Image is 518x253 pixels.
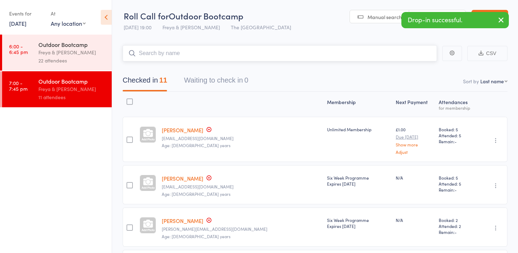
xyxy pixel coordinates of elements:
[368,13,402,20] span: Manual search
[9,19,26,27] a: [DATE]
[162,175,203,182] a: [PERSON_NAME]
[439,138,475,144] span: Remain:
[439,126,475,132] span: Booked: 5
[51,8,86,19] div: At
[9,43,28,55] time: 6:00 - 6:45 pm
[396,134,433,139] small: Due [DATE]
[455,187,457,193] span: -
[439,181,475,187] span: Attended: 5
[162,24,220,31] span: Freya & [PERSON_NAME]
[396,150,433,154] a: Adjust
[436,95,478,114] div: Atten­dances
[439,175,475,181] span: Booked: 5
[51,19,86,27] div: Any location
[162,142,230,148] span: Age: [DEMOGRAPHIC_DATA] years
[439,229,475,235] span: Remain:
[159,76,167,84] div: 11
[162,191,230,197] span: Age: [DEMOGRAPHIC_DATA] years
[38,56,106,65] div: 22 attendees
[162,233,230,239] span: Age: [DEMOGRAPHIC_DATA] years
[471,10,508,24] a: Exit roll call
[124,10,169,22] span: Roll Call for
[439,187,475,193] span: Remain:
[124,24,152,31] span: [DATE] 19:00
[162,227,321,231] small: elena_dankina@hotmail.com
[327,223,390,229] div: Expires [DATE]
[396,142,433,147] a: Show more
[2,35,112,71] a: 6:00 -6:45 pmOutdoor BootcampFreya & [PERSON_NAME]22 attendees
[324,95,393,114] div: Membership
[455,229,457,235] span: -
[463,78,479,85] label: Sort by
[396,217,433,223] div: N/A
[439,223,475,229] span: Attended: 2
[9,80,27,91] time: 7:00 - 7:45 pm
[184,73,248,91] button: Waiting to check in0
[162,184,321,189] small: E.coulber@gmail.com
[327,175,390,187] div: Six Week Programme
[244,76,248,84] div: 0
[327,126,390,132] div: Unlimited Membership
[38,41,106,48] div: Outdoor Bootcamp
[467,46,507,61] button: CSV
[38,93,106,101] div: 11 attendees
[162,126,203,134] a: [PERSON_NAME]
[455,138,457,144] span: -
[327,181,390,187] div: Expires [DATE]
[439,217,475,223] span: Booked: 2
[9,8,44,19] div: Events for
[439,106,475,110] div: for membership
[396,126,433,154] div: £1.00
[393,95,436,114] div: Next Payment
[38,48,106,56] div: Freya & [PERSON_NAME]
[439,132,475,138] span: Attended: 5
[38,77,106,85] div: Outdoor Bootcamp
[480,78,504,85] div: Last name
[401,12,509,28] div: Drop-in successful.
[231,24,291,31] span: The [GEOGRAPHIC_DATA]
[123,73,167,91] button: Checked in11
[2,71,112,107] a: 7:00 -7:45 pmOutdoor BootcampFreya & [PERSON_NAME]11 attendees
[123,45,437,61] input: Search by name
[327,217,390,229] div: Six Week Programme
[162,217,203,224] a: [PERSON_NAME]
[169,10,243,22] span: Outdoor Bootcamp
[396,175,433,181] div: N/A
[38,85,106,93] div: Freya & [PERSON_NAME]
[162,136,321,141] small: Ele.libero@hotmail.it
